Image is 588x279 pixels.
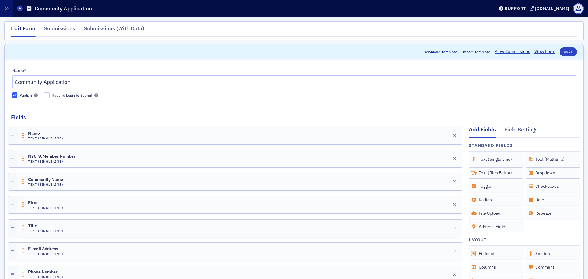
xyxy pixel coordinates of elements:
[469,194,524,205] div: Radios
[469,154,524,165] div: Text (Single Line)
[28,183,63,187] h4: Text (Single Line)
[526,167,580,179] div: Dropdown
[20,93,32,98] div: Publish
[12,92,18,98] input: Publish
[462,49,490,55] span: Import Template
[526,262,580,273] div: Comment
[526,208,580,219] div: Repeater
[469,221,524,232] div: Address Fields
[504,126,538,137] div: Field Settings
[44,92,50,98] input: Require Login to Submit
[11,25,36,37] div: Edit Form
[84,25,144,36] div: Submissions (With Data)
[35,5,92,12] h1: Community Application
[28,224,62,228] span: Title
[28,206,63,210] h4: Text (Single Line)
[530,6,571,11] button: [DOMAIN_NAME]
[28,270,62,275] span: Phone Number
[28,136,63,140] h4: Text (Single Line)
[573,3,584,14] span: Profile
[469,142,513,149] h4: Standard Fields
[28,247,62,251] span: E-mail Address
[28,154,76,159] span: NYCPA Member Number
[469,126,496,138] div: Add Fields
[424,49,457,55] button: Download Template
[24,68,27,73] abbr: This field is required
[469,237,487,243] h4: Layout
[560,47,577,56] button: Save
[28,229,63,233] h4: Text (Single Line)
[469,248,524,259] div: Fieldset
[28,252,63,256] h4: Text (Single Line)
[52,93,92,98] div: Require Login to Submit
[535,6,569,11] div: [DOMAIN_NAME]
[28,200,62,205] span: Firm
[12,68,24,74] div: Name
[469,208,524,219] div: File Upload
[44,25,75,36] div: Submissions
[534,48,555,55] a: View Form
[505,6,526,11] div: Support
[28,160,76,164] h4: Text (Single Line)
[469,167,524,179] div: Text (Rich Editor)
[469,262,524,273] div: Columns
[526,194,580,205] div: Date
[28,131,62,136] span: Name
[28,275,63,279] h4: Text (Single Line)
[469,181,524,192] div: Toggle
[526,248,580,259] div: Section
[526,181,580,192] div: Checkboxes
[11,113,26,121] h2: Fields
[28,177,63,182] span: Community Name
[495,48,530,55] a: View Submissions
[526,154,580,165] div: Text (Multiline)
